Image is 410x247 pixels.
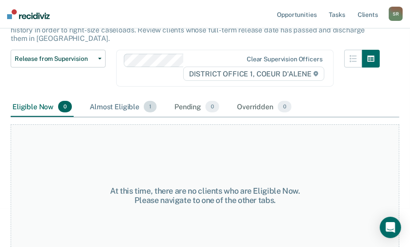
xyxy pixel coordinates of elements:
[389,7,403,21] div: S R
[11,97,74,117] div: Eligible Now0
[88,97,158,117] div: Almost Eligible1
[7,9,50,19] img: Recidiviz
[380,217,401,238] div: Open Intercom Messenger
[247,56,322,63] div: Clear supervision officers
[11,50,106,68] button: Release from Supervision
[173,97,221,117] div: Pending0
[58,101,72,112] span: 0
[108,186,302,205] div: At this time, there are no clients who are Eligible Now. Please navigate to one of the other tabs.
[235,97,293,117] div: Overridden0
[205,101,219,112] span: 0
[144,101,157,112] span: 1
[389,7,403,21] button: SR
[15,55,95,63] span: Release from Supervision
[183,67,324,81] span: DISTRICT OFFICE 1, COEUR D'ALENE
[278,101,292,112] span: 0
[11,17,365,43] p: This alert helps staff identify people whose full-term release date has passed so that they can b...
